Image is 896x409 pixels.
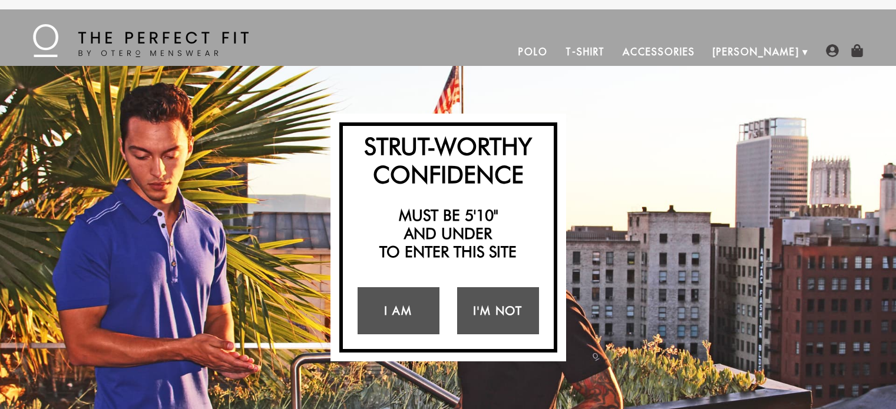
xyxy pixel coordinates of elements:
img: The Perfect Fit - by Otero Menswear - Logo [33,24,249,57]
a: Polo [510,38,557,66]
a: I Am [358,287,439,334]
a: Accessories [614,38,703,66]
a: I'm Not [457,287,539,334]
a: [PERSON_NAME] [704,38,808,66]
h2: Must be 5'10" and under to enter this site [349,206,548,261]
img: user-account-icon.png [826,44,839,57]
img: shopping-bag-icon.png [851,44,864,57]
a: T-Shirt [557,38,614,66]
h2: Strut-Worthy Confidence [349,132,548,188]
